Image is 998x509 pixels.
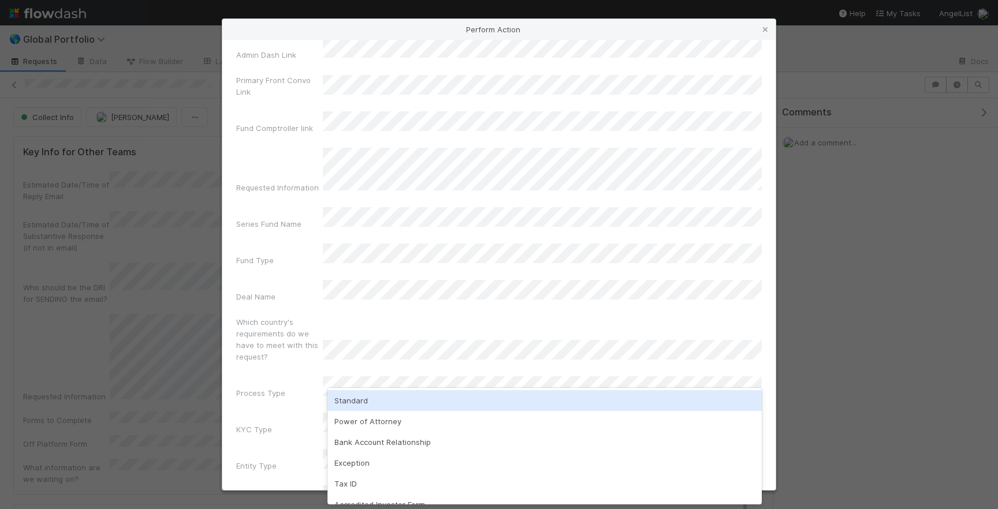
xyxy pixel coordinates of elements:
label: Deal Name [236,291,275,302]
label: Primary Front Convo Link [236,74,323,98]
div: Perform Action [222,19,776,40]
div: Tax ID [327,473,762,494]
label: KYC Type [236,424,272,435]
div: Standard [327,390,762,411]
label: Fund Type [236,254,274,266]
div: Power of Attorney [327,411,762,432]
label: Admin Dash Link [236,49,296,61]
label: Series Fund Name [236,218,301,230]
label: Entity Type [236,460,277,471]
label: Requested Information [236,182,319,193]
div: Exception [327,452,762,473]
label: Fund Comptroller link [236,122,313,134]
label: Which country's requirements do we have to meet with this request? [236,316,323,362]
label: Process Type [236,387,285,399]
div: Bank Account Relationship [327,432,762,452]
